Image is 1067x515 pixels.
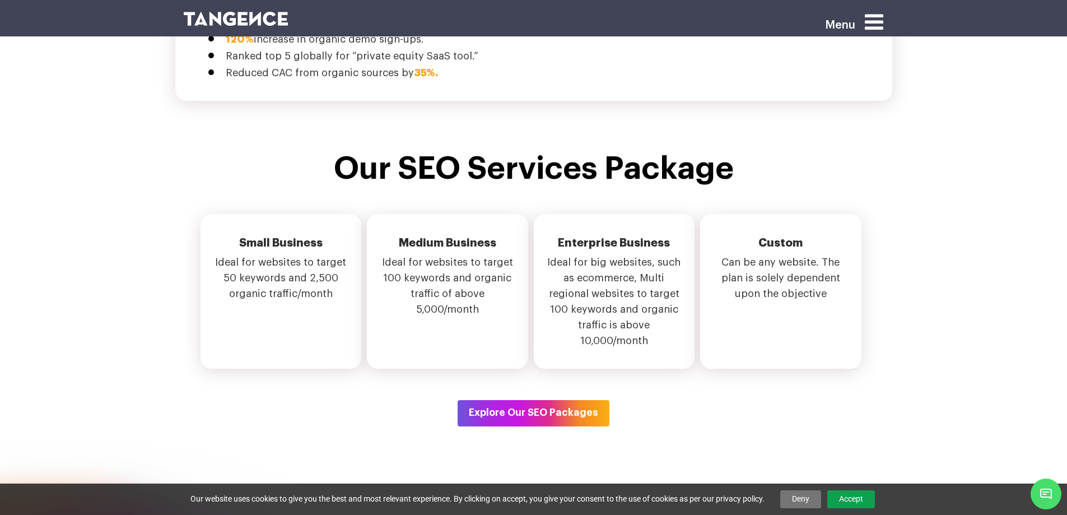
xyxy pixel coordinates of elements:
a: Deny [780,490,821,508]
li: Reduced CAC from organic sources by [226,67,875,78]
img: logo SVG [184,12,288,26]
span: Our website uses cookies to give you the best and most relevant experience. By clicking on accept... [190,494,765,505]
p: Ideal for websites to target 50 keywords and 2,500 organic traffic/month [212,254,351,310]
h2: Custom [711,236,850,254]
p: Ideal for big websites, such as ecommerce, Multi regional websites to target 100 keywords and org... [545,254,684,358]
span: 35%. [414,68,438,78]
a: Explore Our SEO Packages [458,407,609,416]
h4: Our SEO Services Package [184,151,884,186]
h2: Medium Business [378,236,517,254]
a: Accept [827,490,875,508]
p: Ideal for websites to target 100 keywords and organic traffic of above 5,000/month [378,254,517,326]
li: Ranked top 5 globally for “private equity SaaS tool.” [226,50,875,62]
button: Explore Our SEO Packages [458,400,609,426]
p: Can be any website. The plan is solely dependent upon the objective [711,254,850,310]
h2: Enterprise Business [545,236,684,254]
span: Chat Widget [1031,479,1061,509]
h2: Small Business [212,236,351,254]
